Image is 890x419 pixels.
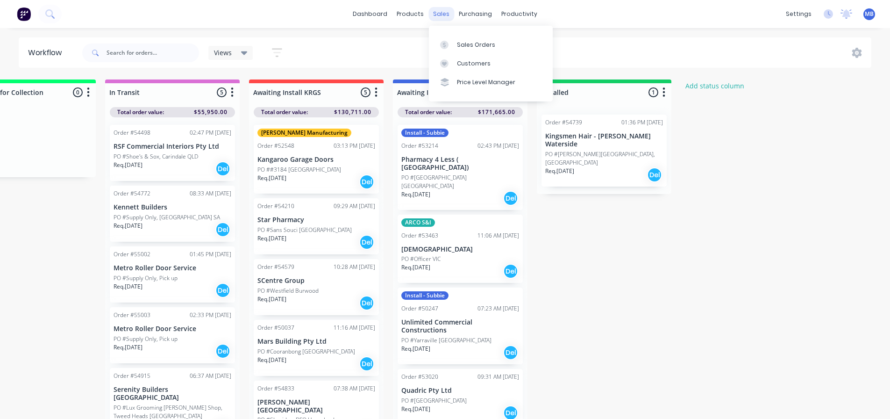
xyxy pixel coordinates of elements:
span: Total order value: [405,108,452,116]
div: Del [215,222,230,237]
p: Quadric Pty Ltd [401,387,519,395]
div: [PERSON_NAME] Manufacturing [257,129,351,137]
div: Del [359,356,374,371]
p: Req. [DATE] [257,174,286,182]
p: Req. [DATE] [114,282,142,291]
p: PO #Supply Only, [GEOGRAPHIC_DATA] SA [114,213,220,222]
div: Order #50037 [257,324,294,332]
p: PO #Cooranbong [GEOGRAPHIC_DATA] [257,347,355,356]
p: PO #[PERSON_NAME][GEOGRAPHIC_DATA], [GEOGRAPHIC_DATA] [545,150,663,167]
p: PO #Officer VIC [401,255,441,263]
div: 07:23 AM [DATE] [477,304,519,313]
div: 03:13 PM [DATE] [334,142,375,150]
div: products [392,7,428,21]
div: Del [503,264,518,279]
p: PO #[GEOGRAPHIC_DATA] [401,397,467,405]
div: Order #54915 [114,372,150,380]
div: Del [503,191,518,206]
div: Order #5421009:29 AM [DATE]Star PharmacyPO #Sans Souci [GEOGRAPHIC_DATA]Req.[DATE]Del [254,198,379,254]
div: Del [647,167,662,182]
div: Order #53463 [401,231,438,240]
p: Req. [DATE] [257,234,286,243]
p: PO #[GEOGRAPHIC_DATA] [GEOGRAPHIC_DATA] [401,173,519,190]
div: sales [428,7,454,21]
p: Req. [DATE] [401,263,430,272]
p: Star Pharmacy [257,216,375,224]
div: Order #5500201:45 PM [DATE]Metro Roller Door ServicePO #Supply Only, Pick upReq.[DATE]Del [110,246,235,303]
div: 01:45 PM [DATE] [190,250,231,259]
div: 06:37 AM [DATE] [190,372,231,380]
div: Order #54579 [257,263,294,271]
div: 11:06 AM [DATE] [477,231,519,240]
p: PO ##3184 [GEOGRAPHIC_DATA] [257,166,341,174]
div: Order #55003 [114,311,150,319]
div: Del [359,296,374,311]
div: Workflow [28,47,66,58]
p: Req. [DATE] [401,345,430,353]
div: Order #5457910:28 AM [DATE]SCentre GroupPO #Westfield BurwoodReq.[DATE]Del [254,259,379,315]
p: Kangaroo Garage Doors [257,156,375,164]
a: Customers [429,54,553,73]
div: Price Level Manager [457,78,515,87]
div: 07:38 AM [DATE] [334,384,375,393]
p: [PERSON_NAME] [GEOGRAPHIC_DATA] [257,398,375,414]
div: ARCO S&I [401,218,435,227]
div: Customers [457,59,491,68]
p: Req. [DATE] [257,295,286,303]
div: Sales Orders [457,41,495,49]
p: PO #Supply Only, Pick up [114,335,178,343]
a: dashboard [348,7,392,21]
img: Factory [17,7,31,21]
span: Views [214,48,232,58]
div: Order #54210 [257,202,294,210]
div: Order #53020 [401,373,438,381]
div: 02:47 PM [DATE] [190,129,231,137]
div: 01:36 PM [DATE] [621,118,663,127]
div: 08:33 AM [DATE] [190,189,231,198]
p: Req. [DATE] [401,190,430,199]
span: $171,665.00 [478,108,515,116]
div: Install - SubbieOrder #5321402:43 PM [DATE]Pharmacy 4 Less ( [GEOGRAPHIC_DATA])PO #[GEOGRAPHIC_DA... [398,125,523,210]
p: Metro Roller Door Service [114,264,231,272]
p: RSF Commercial Interiors Pty Ltd [114,143,231,151]
p: Serenity Builders [GEOGRAPHIC_DATA] [114,386,231,402]
div: 02:33 PM [DATE] [190,311,231,319]
div: ARCO S&IOrder #5346311:06 AM [DATE][DEMOGRAPHIC_DATA]PO #Officer VICReq.[DATE]Del [398,215,523,283]
span: Total order value: [261,108,308,116]
div: Order #54498 [114,129,150,137]
div: Del [215,344,230,359]
span: $55,950.00 [194,108,228,116]
div: Order #5473901:36 PM [DATE]Kingsmen Hair - [PERSON_NAME] WatersidePO #[PERSON_NAME][GEOGRAPHIC_DA... [541,115,667,187]
div: 10:28 AM [DATE] [334,263,375,271]
div: Order #5500302:33 PM [DATE]Metro Roller Door ServicePO #Supply Only, Pick upReq.[DATE]Del [110,307,235,363]
a: Price Level Manager [429,73,553,92]
div: 09:29 AM [DATE] [334,202,375,210]
div: settings [781,7,816,21]
div: 09:31 AM [DATE] [477,373,519,381]
div: Del [215,283,230,298]
div: Order #54833 [257,384,294,393]
p: Metro Roller Door Service [114,325,231,333]
p: PO #Shoe's & Sox, Carindale QLD [114,152,198,161]
div: Order #53214 [401,142,438,150]
div: Del [359,174,374,189]
p: Kingsmen Hair - [PERSON_NAME] Waterside [545,132,663,148]
p: SCentre Group [257,277,375,285]
div: 02:43 PM [DATE] [477,142,519,150]
p: Req. [DATE] [114,222,142,230]
div: Order #5477208:33 AM [DATE]Kennett BuildersPO #Supply Only, [GEOGRAPHIC_DATA] SAReq.[DATE]Del [110,186,235,242]
div: Order #54772 [114,189,150,198]
div: purchasing [454,7,497,21]
div: [PERSON_NAME] ManufacturingOrder #5254803:13 PM [DATE]Kangaroo Garage DoorsPO ##3184 [GEOGRAPHIC_... [254,125,379,194]
input: Search for orders... [107,43,199,62]
p: Req. [DATE] [545,167,574,175]
div: Order #52548 [257,142,294,150]
div: Del [215,161,230,176]
div: 11:16 AM [DATE] [334,324,375,332]
p: Pharmacy 4 Less ( [GEOGRAPHIC_DATA]) [401,156,519,172]
span: MB [865,10,874,18]
div: Order #5003711:16 AM [DATE]Mars Building Pty LtdPO #Cooranbong [GEOGRAPHIC_DATA]Req.[DATE]Del [254,320,379,376]
span: $130,711.00 [334,108,371,116]
button: Add status column [681,79,749,92]
p: PO #Westfield Burwood [257,287,319,295]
